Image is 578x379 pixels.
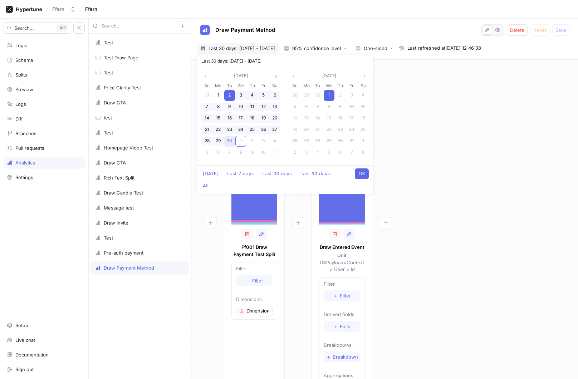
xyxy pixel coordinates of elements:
[304,115,309,120] span: 13
[358,90,368,101] div: 4
[213,147,224,158] div: 06 Oct 2025
[205,127,209,132] span: 21
[213,136,224,147] div: 29 Sep 2025
[290,102,300,112] div: 5
[328,149,330,155] span: 5
[301,113,312,124] div: 13 Oct 2025
[319,72,339,80] button: [DATE]
[339,104,342,109] span: 9
[357,147,369,158] div: 08 Nov 2025
[246,113,258,124] div: 18 Sep 2025
[4,349,85,361] a: Documentation
[281,43,349,54] button: 95% confidence level
[304,127,309,132] span: 20
[224,147,235,158] div: 7
[246,101,258,113] div: 11 Sep 2025
[346,90,357,101] div: 3
[339,92,342,98] span: 2
[324,136,334,147] div: 29
[312,124,323,136] div: 21 Oct 2025
[323,101,335,113] div: 08 Oct 2025
[289,90,301,101] div: 28 Sep 2025
[213,101,224,113] div: 08 Sep 2025
[246,147,258,158] div: 09 Oct 2025
[269,147,280,158] div: 11
[262,92,265,98] span: 5
[49,3,79,15] button: Ffern
[247,90,258,101] div: 4
[239,104,243,109] span: 10
[250,127,255,132] span: 25
[301,136,312,147] div: 27 Oct 2025
[358,102,368,112] div: 11
[326,355,331,359] span: ＋
[217,104,220,109] span: 8
[258,113,269,124] div: 19
[290,124,300,135] div: 19
[301,102,312,112] div: 6
[269,124,280,136] div: 27 Sep 2025
[364,46,387,51] div: One-sided
[201,136,213,147] div: 28 Sep 2025
[273,138,276,143] span: 4
[323,124,335,136] div: 22 Oct 2025
[213,113,224,124] div: 15
[205,138,210,143] span: 28
[201,124,213,136] div: 21 Sep 2025
[346,147,357,158] div: 7
[290,136,300,147] div: 26
[269,124,280,135] div: 27
[301,101,312,113] div: 06 Oct 2025
[358,124,368,135] div: 25
[240,149,242,155] span: 8
[312,124,323,135] div: 21
[52,6,64,12] div: Ffern
[251,149,254,155] span: 9
[349,115,354,120] span: 17
[14,26,34,30] span: Search...
[327,138,332,143] span: 29
[552,24,569,36] button: Save
[235,113,246,124] div: 17
[201,72,210,80] button: angle left
[269,101,280,113] div: 13 Sep 2025
[324,321,360,332] button: ＋Field
[224,147,235,158] div: 07 Oct 2025
[333,324,338,329] span: ＋
[205,92,209,98] span: 31
[224,90,235,101] div: 02 Sep 2025
[340,294,351,298] span: Filter
[327,127,332,132] span: 22
[224,136,235,147] div: 30
[224,90,235,101] div: 2
[235,113,247,124] div: 17 Sep 2025
[312,113,323,124] div: 14 Oct 2025
[269,113,280,124] div: 20
[258,124,269,136] div: 26 Sep 2025
[228,149,231,155] span: 7
[335,102,346,112] div: 9
[206,104,208,109] span: 7
[324,90,334,101] div: 1
[312,102,323,112] div: 7
[317,104,319,109] span: 7
[312,101,323,113] div: 07 Oct 2025
[324,351,360,362] button: ＋Breakdown
[362,149,364,155] span: 8
[289,72,298,80] button: angle left
[324,113,334,124] div: 15
[201,113,213,124] div: 14 Sep 2025
[289,113,301,124] div: 12 Oct 2025
[305,104,308,109] span: 6
[335,113,346,124] div: 16 Oct 2025
[213,90,224,101] div: 01 Sep 2025
[213,90,224,101] div: 1
[247,124,258,135] div: 25
[202,90,212,101] div: 31
[301,124,312,135] div: 20
[301,90,312,101] div: 29
[213,136,224,147] div: 29
[231,72,251,80] button: [DATE]
[227,127,232,132] span: 23
[555,28,566,32] span: Save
